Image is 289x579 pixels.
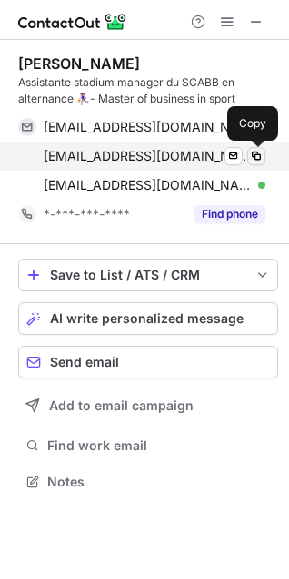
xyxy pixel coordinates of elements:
[18,74,278,107] div: Assistante stadium manager du SCABB en alternance ⛹🏽‍♀️- Master of business in sport
[50,311,244,326] span: AI write personalized message
[50,355,119,369] span: Send email
[44,119,252,135] span: [EMAIL_ADDRESS][DOMAIN_NAME]
[18,259,278,291] button: save-profile-one-click
[44,177,252,193] span: [EMAIL_ADDRESS][DOMAIN_NAME]
[18,433,278,458] button: Find work email
[47,437,271,454] span: Find work email
[194,205,265,223] button: Reveal Button
[18,346,278,378] button: Send email
[18,11,127,33] img: ContactOut v5.3.10
[18,389,278,422] button: Add to email campaign
[18,469,278,495] button: Notes
[18,54,140,73] div: [PERSON_NAME]
[49,398,194,413] span: Add to email campaign
[47,474,271,490] span: Notes
[18,302,278,335] button: AI write personalized message
[50,268,246,282] div: Save to List / ATS / CRM
[44,148,252,164] span: [EMAIL_ADDRESS][DOMAIN_NAME]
